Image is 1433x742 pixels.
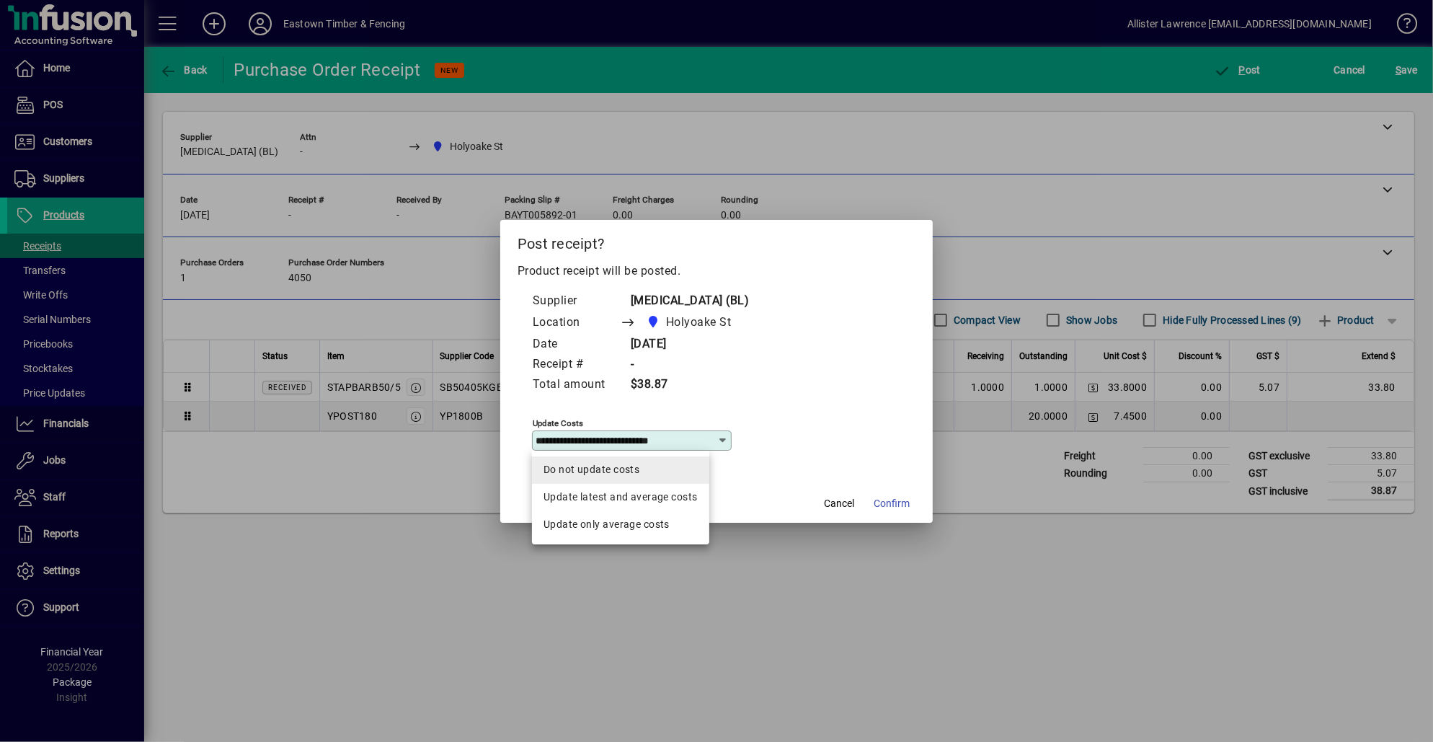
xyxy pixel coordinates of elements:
[532,375,620,395] td: Total amount
[532,456,709,484] mat-option: Do not update costs
[620,291,759,312] td: [MEDICAL_DATA] (BL)
[533,418,583,428] mat-label: Update costs
[544,517,698,532] div: Update only average costs
[874,496,910,511] span: Confirm
[816,491,862,517] button: Cancel
[620,335,759,355] td: [DATE]
[532,312,620,335] td: Location
[532,335,620,355] td: Date
[532,355,620,375] td: Receipt #
[642,312,737,332] span: Holyoake St
[532,511,709,539] mat-option: Update only average costs
[620,375,759,395] td: $38.87
[532,484,709,511] mat-option: Update latest and average costs
[666,314,732,331] span: Holyoake St
[532,291,620,312] td: Supplier
[868,491,915,517] button: Confirm
[518,262,915,280] p: Product receipt will be posted.
[824,496,854,511] span: Cancel
[500,220,933,262] h2: Post receipt?
[544,462,698,477] div: Do not update costs
[620,355,759,375] td: -
[544,490,698,505] div: Update latest and average costs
